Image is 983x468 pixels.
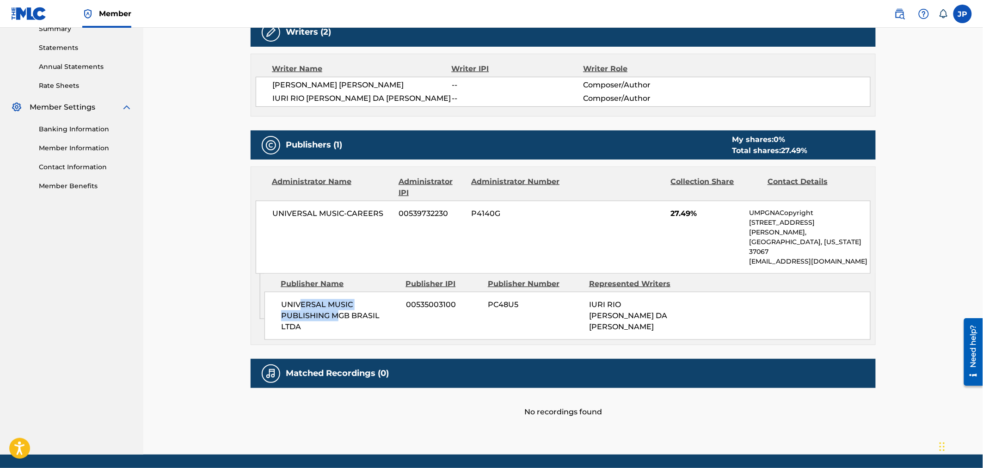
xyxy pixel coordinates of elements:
[671,176,761,198] div: Collection Share
[750,237,870,257] p: [GEOGRAPHIC_DATA], [US_STATE] 37067
[452,63,584,74] div: Writer IPI
[583,93,703,104] span: Composer/Author
[939,9,948,18] div: Notifications
[937,424,983,468] div: Widget de chat
[768,176,857,198] div: Contact Details
[39,62,132,72] a: Annual Statements
[272,208,392,219] span: UNIVERSAL MUSIC-CAREERS
[472,208,561,219] span: P4140G
[750,257,870,266] p: [EMAIL_ADDRESS][DOMAIN_NAME]
[732,134,807,145] div: My shares:
[589,300,667,331] span: IURI RIO [PERSON_NAME] DA [PERSON_NAME]
[940,433,945,461] div: Arrastrar
[452,80,583,91] span: --
[272,93,452,104] span: IURI RIO [PERSON_NAME] DA [PERSON_NAME]
[39,143,132,153] a: Member Information
[39,43,132,53] a: Statements
[286,27,331,37] h5: Writers (2)
[750,208,870,218] p: UMPGNACopyright
[583,63,703,74] div: Writer Role
[11,7,47,20] img: MLC Logo
[399,176,464,198] div: Administrator IPI
[39,124,132,134] a: Banking Information
[891,5,909,23] a: Public Search
[781,146,807,155] span: 27.49 %
[589,278,683,289] div: Represented Writers
[488,299,582,310] span: PC48U5
[894,8,905,19] img: search
[583,80,703,91] span: Composer/Author
[272,80,452,91] span: [PERSON_NAME] [PERSON_NAME]
[251,388,876,418] div: No recordings found
[39,81,132,91] a: Rate Sheets
[30,102,95,113] span: Member Settings
[265,368,276,379] img: Matched Recordings
[286,368,389,379] h5: Matched Recordings (0)
[11,102,22,113] img: Member Settings
[471,176,561,198] div: Administrator Number
[957,314,983,389] iframe: Resource Center
[937,424,983,468] iframe: Chat Widget
[281,278,399,289] div: Publisher Name
[265,140,276,151] img: Publishers
[281,299,399,333] span: UNIVERSAL MUSIC PUBLISHING MGB BRASIL LTDA
[39,24,132,34] a: Summary
[272,176,392,198] div: Administrator Name
[452,93,583,104] span: --
[399,208,465,219] span: 00539732230
[405,278,481,289] div: Publisher IPI
[915,5,933,23] div: Help
[99,8,131,19] span: Member
[953,5,972,23] div: User Menu
[121,102,132,113] img: expand
[406,299,481,310] span: 00535003100
[732,145,807,156] div: Total shares:
[774,135,785,144] span: 0 %
[488,278,582,289] div: Publisher Number
[750,218,870,237] p: [STREET_ADDRESS][PERSON_NAME],
[39,181,132,191] a: Member Benefits
[39,162,132,172] a: Contact Information
[671,208,743,219] span: 27.49%
[272,63,452,74] div: Writer Name
[82,8,93,19] img: Top Rightsholder
[918,8,929,19] img: help
[265,27,276,38] img: Writers
[286,140,342,150] h5: Publishers (1)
